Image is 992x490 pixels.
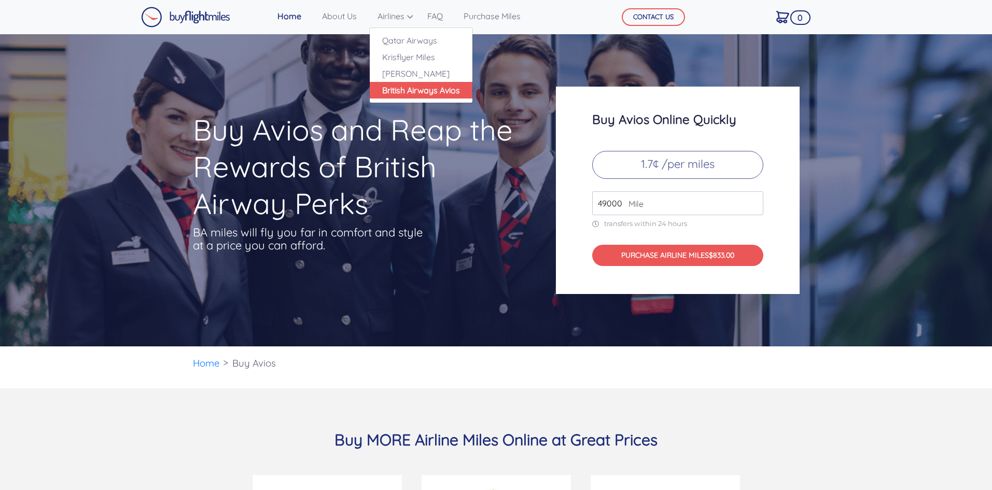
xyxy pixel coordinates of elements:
[141,4,230,30] a: Buy Flight Miles Logo
[370,65,472,82] a: [PERSON_NAME]
[193,226,426,252] p: BA miles will fly you far in comfort and style at a price you can afford.
[370,49,472,65] a: Krisflyer Miles
[592,113,763,126] h3: Buy Avios Online Quickly
[373,6,411,26] a: Airlines
[592,151,763,179] p: 1.7¢ /per miles
[193,111,515,222] h1: Buy Avios and Reap the Rewards of British Airway Perks
[459,6,525,26] a: Purchase Miles
[141,7,230,27] img: Buy Flight Miles Logo
[622,8,685,26] button: CONTACT US
[370,32,472,49] a: Qatar Airways
[790,10,811,25] span: 0
[370,82,472,99] a: British Airways Avios
[273,6,305,26] a: Home
[592,219,763,228] p: transfers within 24 hours
[369,27,473,103] div: Airlines
[318,6,361,26] a: About Us
[709,250,734,260] span: $833.00
[193,430,800,450] h3: Buy MORE Airline Miles Online at Great Prices
[776,11,789,23] img: Cart
[772,6,793,27] a: 0
[623,198,644,210] span: Mile
[227,346,281,380] li: Buy Avios
[423,6,447,26] a: FAQ
[592,245,763,266] button: PURCHASE AIRLINE MILES$833.00
[193,357,220,369] a: Home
